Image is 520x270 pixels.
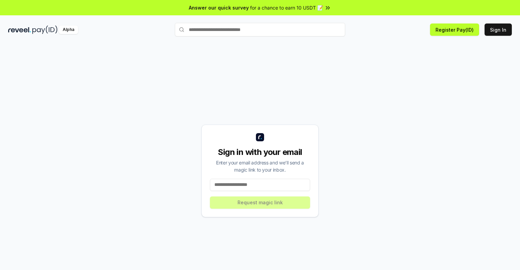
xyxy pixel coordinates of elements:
img: pay_id [32,26,58,34]
button: Sign In [485,23,512,36]
img: reveel_dark [8,26,31,34]
span: Answer our quick survey [189,4,249,11]
div: Alpha [59,26,78,34]
img: logo_small [256,133,264,141]
div: Enter your email address and we’ll send a magic link to your inbox. [210,159,310,173]
div: Sign in with your email [210,147,310,158]
span: for a chance to earn 10 USDT 📝 [250,4,323,11]
button: Register Pay(ID) [430,23,479,36]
